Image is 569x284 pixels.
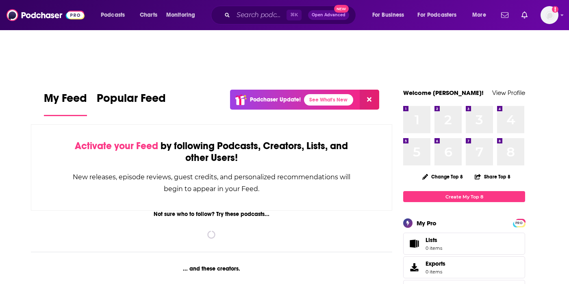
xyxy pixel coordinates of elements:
[44,91,87,116] a: My Feed
[417,172,468,182] button: Change Top 8
[75,140,158,152] span: Activate your Feed
[97,91,166,110] span: Popular Feed
[541,6,558,24] span: Logged in as allisonstowell
[372,9,404,21] span: For Business
[406,262,422,273] span: Exports
[72,140,351,164] div: by following Podcasts, Creators, Lists, and other Users!
[426,260,445,267] span: Exports
[101,9,125,21] span: Podcasts
[304,94,353,106] a: See What's New
[287,10,302,20] span: ⌘ K
[403,191,525,202] a: Create My Top 8
[474,169,511,185] button: Share Top 8
[233,9,287,22] input: Search podcasts, credits, & more...
[308,10,349,20] button: Open AdvancedNew
[406,238,422,249] span: Lists
[467,9,496,22] button: open menu
[31,211,392,218] div: Not sure who to follow? Try these podcasts...
[541,6,558,24] img: User Profile
[250,96,301,103] p: Podchaser Update!
[7,7,85,23] img: Podchaser - Follow, Share and Rate Podcasts
[367,9,415,22] button: open menu
[417,9,456,21] span: For Podcasters
[161,9,206,22] button: open menu
[417,219,437,227] div: My Pro
[44,91,87,110] span: My Feed
[426,245,442,251] span: 0 items
[426,269,445,275] span: 0 items
[426,236,442,244] span: Lists
[413,9,469,22] button: open menu
[514,220,524,226] span: PRO
[334,5,349,13] span: New
[514,220,524,226] a: PRO
[403,89,484,97] a: Welcome [PERSON_NAME]!
[166,9,195,21] span: Monitoring
[498,8,512,22] a: Show notifications dropdown
[403,233,525,255] a: Lists
[72,171,351,195] div: New releases, episode reviews, guest credits, and personalized recommendations will begin to appe...
[492,89,525,97] a: View Profile
[403,256,525,278] a: Exports
[140,9,157,21] span: Charts
[518,8,531,22] a: Show notifications dropdown
[552,6,558,13] svg: Add a profile image
[95,9,135,22] button: open menu
[312,13,345,17] span: Open Advanced
[31,265,392,272] div: ... and these creators.
[219,6,364,24] div: Search podcasts, credits, & more...
[135,9,162,22] a: Charts
[426,236,437,244] span: Lists
[541,6,558,24] button: Show profile menu
[472,9,486,21] span: More
[97,91,166,116] a: Popular Feed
